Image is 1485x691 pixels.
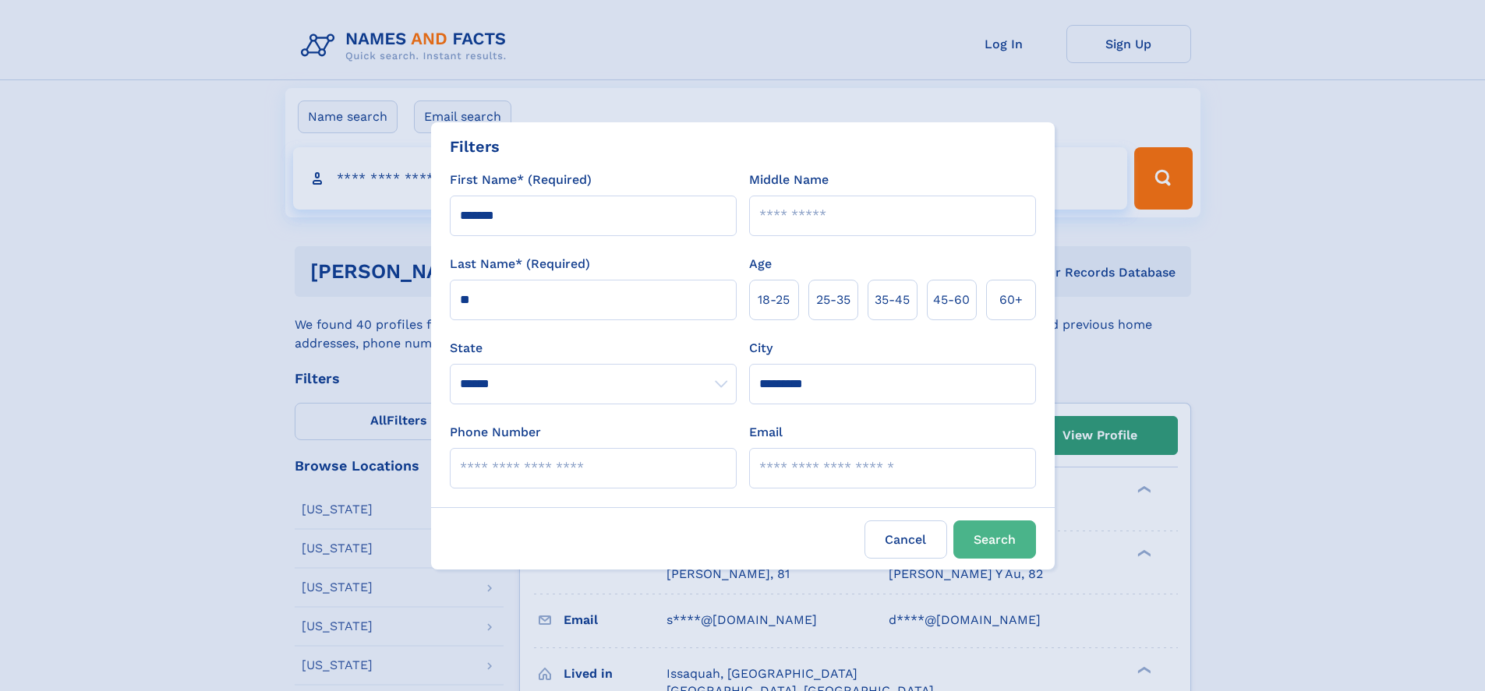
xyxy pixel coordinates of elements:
[933,291,970,309] span: 45‑60
[450,423,541,442] label: Phone Number
[758,291,790,309] span: 18‑25
[953,520,1036,559] button: Search
[450,135,500,158] div: Filters
[450,255,590,273] label: Last Name* (Required)
[864,520,947,559] label: Cancel
[450,171,592,189] label: First Name* (Required)
[749,171,829,189] label: Middle Name
[749,255,772,273] label: Age
[749,423,783,442] label: Email
[749,339,773,358] label: City
[450,339,737,358] label: State
[875,291,910,309] span: 35‑45
[999,291,1023,309] span: 60+
[816,291,850,309] span: 25‑35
